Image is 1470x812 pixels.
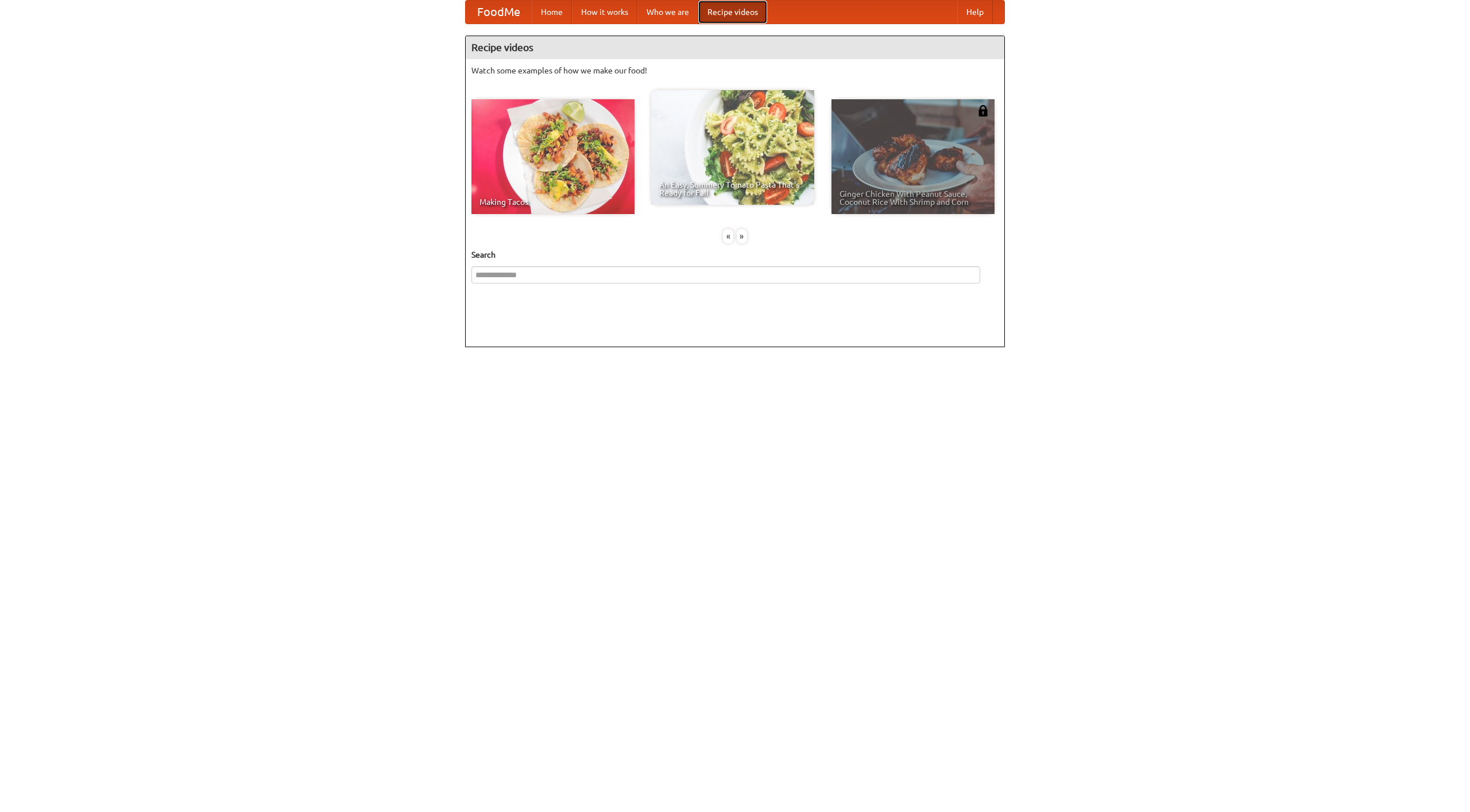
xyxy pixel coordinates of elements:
h4: Recipe videos [466,36,1004,59]
p: Watch some examples of how we make our food! [471,65,999,76]
a: How it works [572,1,637,24]
a: Who we are [637,1,698,24]
img: 483408.png [977,105,989,116]
a: Help [957,1,993,24]
div: » [737,229,747,243]
a: FoodMe [466,1,532,24]
a: Recipe videos [698,1,767,24]
a: An Easy, Summery Tomato Pasta That's Ready for Fall [651,90,814,205]
span: Making Tacos [479,198,626,206]
div: « [723,229,733,243]
a: Home [532,1,572,24]
span: An Easy, Summery Tomato Pasta That's Ready for Fall [659,181,806,197]
h5: Search [471,249,999,261]
a: Making Tacos [471,99,635,214]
